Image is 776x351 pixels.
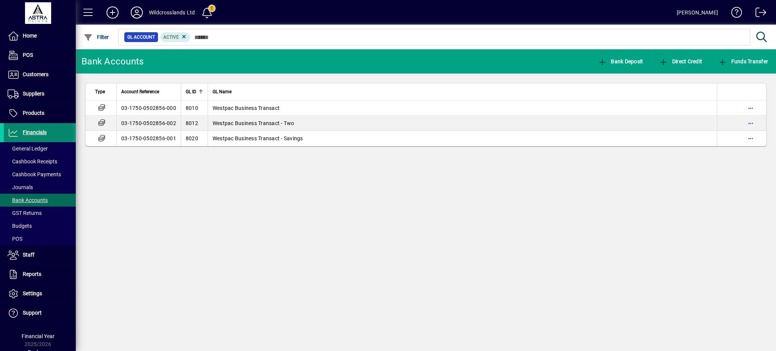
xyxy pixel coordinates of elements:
span: 8020 [186,135,198,141]
a: Support [4,304,76,323]
button: More options [745,132,757,144]
span: Journals [8,184,33,190]
span: Financial Year [22,333,55,339]
span: Account Reference [121,88,159,96]
span: General Ledger [8,146,48,152]
a: POS [4,46,76,65]
button: Add [100,6,125,19]
a: Cashbook Payments [4,168,76,181]
span: Westpac Business Transact - Two [213,120,294,126]
span: Budgets [8,223,32,229]
a: Home [4,27,76,45]
div: Wildcrosslands Ltd [149,6,195,19]
div: Type [95,88,112,96]
a: Settings [4,284,76,303]
span: 8010 [186,105,198,111]
a: Staff [4,246,76,265]
span: Customers [23,71,48,77]
span: Products [23,110,44,116]
button: More options [745,117,757,129]
div: GL ID [186,88,203,96]
a: Budgets [4,219,76,232]
span: Support [23,310,42,316]
span: Bank Accounts [8,197,48,203]
span: Staff [23,252,34,258]
span: Cashbook Payments [8,171,61,177]
span: Cashbook Receipts [8,158,57,165]
span: Reports [23,271,41,277]
span: 8012 [186,120,198,126]
button: Profile [125,6,149,19]
span: Westpac Business Transact - Savings [213,135,303,141]
span: Filter [84,34,109,40]
span: Home [23,33,37,39]
a: Knowledge Base [726,2,742,26]
span: Direct Credit [659,58,702,64]
a: Logout [750,2,767,26]
span: GL Name [213,88,232,96]
a: Cashbook Receipts [4,155,76,168]
td: 03-1750-0502856-002 [116,116,181,131]
div: [PERSON_NAME] [677,6,718,19]
a: Journals [4,181,76,194]
button: Bank Deposit [596,55,645,68]
span: Funds Transfer [718,58,768,64]
span: GL Account [127,33,155,41]
span: Bank Deposit [598,58,643,64]
a: Customers [4,65,76,84]
a: GST Returns [4,207,76,219]
mat-chip: Activation Status: Active [160,32,191,42]
span: GST Returns [8,210,42,216]
a: General Ledger [4,142,76,155]
a: Products [4,104,76,123]
span: POS [8,236,22,242]
a: Suppliers [4,85,76,103]
a: POS [4,232,76,245]
button: Funds Transfer [716,55,770,68]
span: POS [23,52,33,58]
button: Direct Credit [657,55,704,68]
span: Financials [23,129,47,135]
span: Settings [23,290,42,296]
div: Bank Accounts [81,55,144,67]
a: Reports [4,265,76,284]
span: GL ID [186,88,196,96]
a: Bank Accounts [4,194,76,207]
span: Type [95,88,105,96]
button: More options [745,102,757,114]
td: 03-1750-0502856-000 [116,100,181,116]
span: Westpac Business Transact [213,105,280,111]
span: Suppliers [23,91,44,97]
td: 03-1750-0502856-001 [116,131,181,146]
button: Filter [82,30,111,44]
div: GL Name [213,88,712,96]
span: Active [163,34,179,40]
